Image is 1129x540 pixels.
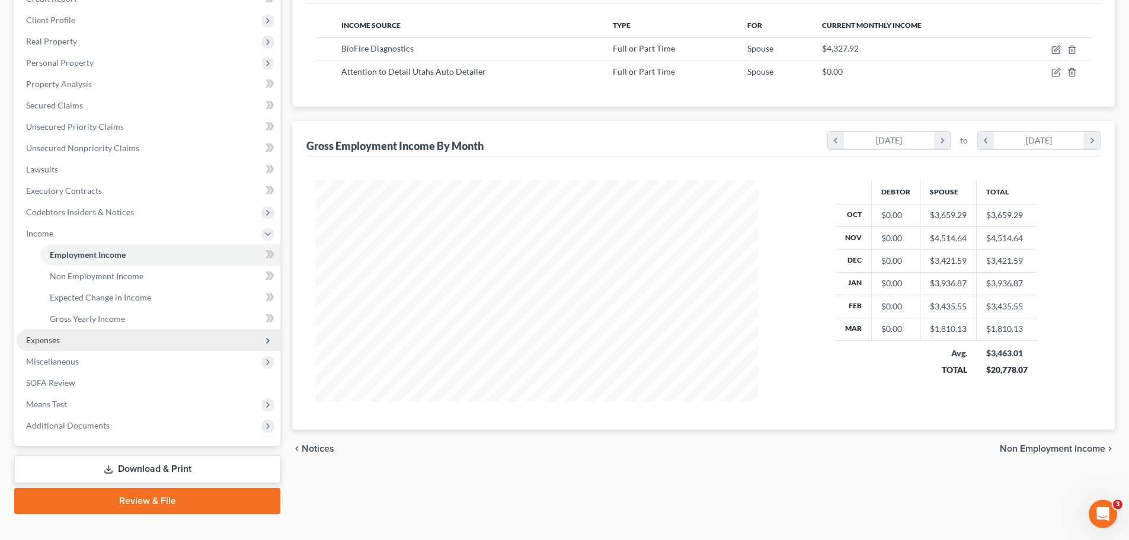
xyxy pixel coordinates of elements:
[1089,500,1117,528] iframe: Intercom live chat
[613,66,675,76] span: Full or Part Time
[977,295,1037,318] td: $3,435.55
[881,232,910,244] div: $0.00
[26,399,67,409] span: Means Test
[17,180,280,202] a: Executory Contracts
[747,66,773,76] span: Spouse
[836,226,872,249] th: Nov
[26,207,134,217] span: Codebtors Insiders & Notices
[50,292,151,302] span: Expected Change in Income
[26,356,79,366] span: Miscellaneous
[26,57,94,68] span: Personal Property
[881,209,910,221] div: $0.00
[930,277,967,289] div: $3,936.87
[960,135,968,146] span: to
[986,347,1028,359] div: $3,463.01
[1084,132,1100,149] i: chevron_right
[836,318,872,340] th: Mar
[341,21,401,30] span: Income Source
[934,132,950,149] i: chevron_right
[836,250,872,272] th: Dec
[930,255,967,267] div: $3,421.59
[292,444,334,453] button: chevron_left Notices
[50,314,125,324] span: Gross Yearly Income
[977,226,1037,249] td: $4,514.64
[986,364,1028,376] div: $20,778.07
[930,347,967,359] div: Avg.
[994,132,1085,149] div: [DATE]
[836,295,872,318] th: Feb
[836,204,872,226] th: Oct
[930,209,967,221] div: $3,659.29
[17,372,280,394] a: SOFA Review
[17,74,280,95] a: Property Analysis
[747,43,773,53] span: Spouse
[50,271,143,281] span: Non Employment Income
[872,180,920,204] th: Debtor
[292,444,302,453] i: chevron_left
[828,132,844,149] i: chevron_left
[881,277,910,289] div: $0.00
[822,21,922,30] span: Current Monthly Income
[26,122,124,132] span: Unsecured Priority Claims
[977,318,1037,340] td: $1,810.13
[1000,444,1105,453] span: Non Employment Income
[40,308,280,330] a: Gross Yearly Income
[14,455,280,483] a: Download & Print
[881,255,910,267] div: $0.00
[977,204,1037,226] td: $3,659.29
[1105,444,1115,453] i: chevron_right
[844,132,935,149] div: [DATE]
[613,43,675,53] span: Full or Part Time
[341,66,486,76] span: Attention to Detail Utahs Auto Detailer
[930,232,967,244] div: $4,514.64
[977,180,1037,204] th: Total
[26,164,58,174] span: Lawsuits
[17,116,280,138] a: Unsecured Priority Claims
[26,36,77,46] span: Real Property
[977,250,1037,272] td: $3,421.59
[930,364,967,376] div: TOTAL
[930,301,967,312] div: $3,435.55
[822,66,843,76] span: $0.00
[17,95,280,116] a: Secured Claims
[26,186,102,196] span: Executory Contracts
[14,488,280,514] a: Review & File
[302,444,334,453] span: Notices
[40,287,280,308] a: Expected Change in Income
[26,378,75,388] span: SOFA Review
[40,244,280,266] a: Employment Income
[1000,444,1115,453] button: Non Employment Income chevron_right
[26,15,75,25] span: Client Profile
[978,132,994,149] i: chevron_left
[26,228,53,238] span: Income
[341,43,414,53] span: BioFire Diagnostics
[26,100,83,110] span: Secured Claims
[50,250,126,260] span: Employment Income
[747,21,762,30] span: For
[306,139,484,153] div: Gross Employment Income By Month
[930,323,967,335] div: $1,810.13
[881,301,910,312] div: $0.00
[26,79,92,89] span: Property Analysis
[920,180,977,204] th: Spouse
[1113,500,1122,509] span: 3
[977,272,1037,295] td: $3,936.87
[26,420,110,430] span: Additional Documents
[26,335,60,345] span: Expenses
[836,272,872,295] th: Jan
[26,143,139,153] span: Unsecured Nonpriority Claims
[17,138,280,159] a: Unsecured Nonpriority Claims
[17,159,280,180] a: Lawsuits
[40,266,280,287] a: Non Employment Income
[881,323,910,335] div: $0.00
[613,21,631,30] span: Type
[822,43,859,53] span: $4,327.92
